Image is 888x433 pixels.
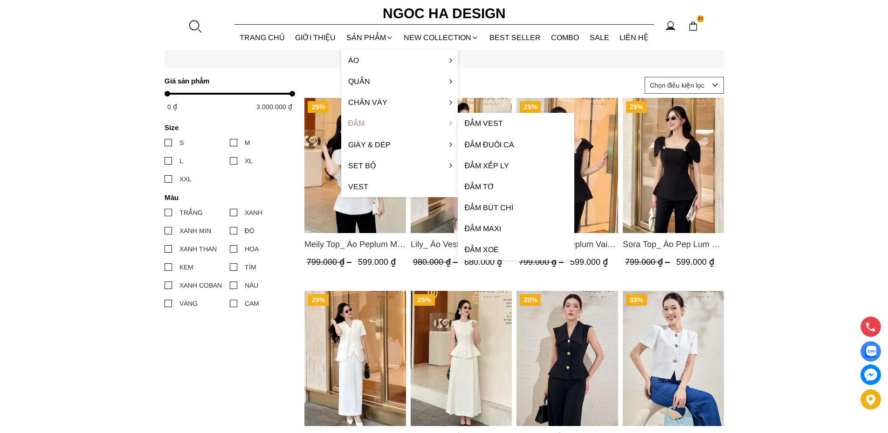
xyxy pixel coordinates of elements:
[304,238,406,251] a: Link to Meily Top_ Áo Peplum Mix Choàng Vai Vải Tơ Màu Trắng A1086
[165,124,289,131] h4: Size
[516,291,618,426] a: Product image - Desi Top_ Áo Vest Vai Chờm Đính Cúc Dáng Lửng Màu Đen A1077
[458,176,574,197] a: Đầm tơ
[245,226,255,236] div: ĐỎ
[484,25,546,50] a: BEST SELLER
[516,291,618,426] img: Desi Top_ Áo Vest Vai Chờm Đính Cúc Dáng Lửng Màu Đen A1077
[341,50,458,71] a: Áo
[307,257,354,267] span: 799.000 ₫
[614,25,654,50] a: LIÊN HỆ
[410,98,512,233] a: Product image - Lily_ Áo Vest Cổ Tròn Tay Lừng Mix Chân Váy Lưới Màu Hồng A1082+CV140
[341,134,458,155] a: Giày & Dép
[304,291,406,426] a: Product image - Keira Set_ Set Vest Sát Nách Kết Hợp Chân Váy Bút Chì Mix Áo Khoác BJ141+ A1083
[458,197,574,218] a: Đầm bút chì
[622,291,724,426] a: Product image - Laura Top_ Áo Vest Cổ Tròn Dáng Suông Lửng A1079
[341,155,458,176] a: Set Bộ
[245,262,256,272] div: TÍM
[374,2,514,25] a: Ngoc Ha Design
[245,298,259,309] div: CAM
[410,98,512,233] img: Lily_ Áo Vest Cổ Tròn Tay Lừng Mix Chân Váy Lưới Màu Hồng A1082+CV140
[585,25,615,50] a: SALE
[341,25,399,50] div: SẢN PHẨM
[179,137,184,148] div: S
[341,71,458,92] a: Quần
[458,134,574,155] a: Đầm đuôi cá
[410,291,512,426] img: Milan Set _ Áo Cut Out Tùng Không Tay Kết Hợp Chân Váy Xếp Ly A1080+CV139
[179,244,217,254] div: XANH THAN
[697,15,704,23] span: 21
[860,364,881,385] a: messenger
[399,25,484,50] a: NEW COLLECTION
[410,238,512,251] a: Link to Lily_ Áo Vest Cổ Tròn Tay Lừng Mix Chân Váy Lưới Màu Hồng A1082+CV140
[179,226,211,236] div: XANH MIN
[516,238,618,251] a: Link to Ara Top_ Áo Peplum Vai Lệch Đính Cúc Màu Đen A1084
[410,238,512,251] span: Lily_ Áo Vest Cổ Tròn Tay Lừng Mix Chân Váy Lưới Màu Hồng A1082+CV140
[458,239,574,260] a: Đầm xoè
[458,155,574,176] a: Đầm xếp ly
[458,113,574,134] a: Đầm Vest
[519,257,566,267] span: 799.000 ₫
[546,25,585,50] a: Combo
[179,174,192,184] div: XXL
[165,77,289,85] h4: Giá sản phẩm
[179,280,222,290] div: XANH COBAN
[516,238,618,251] span: Ara Top_ Áo Peplum Vai Lệch Đính Cúc Màu Đen A1084
[290,25,341,50] a: GIỚI THIỆU
[341,113,458,134] a: Đầm
[245,244,259,254] div: HOA
[676,257,714,267] span: 599.000 ₫
[179,207,203,218] div: TRẮNG
[622,98,724,233] img: Sora Top_ Áo Pep Lum Vai Chờm Đính Cúc 2 Bên Màu Đen A1081
[413,257,460,267] span: 980.000 ₫
[625,257,672,267] span: 799.000 ₫
[234,25,290,50] a: TRANG CHỦ
[865,346,876,357] img: Display image
[179,156,183,166] div: L
[688,21,698,31] img: img-CART-ICON-ksit0nf1
[458,218,574,239] a: Đầm Maxi
[570,257,608,267] span: 599.000 ₫
[245,137,250,148] div: M
[304,291,406,426] img: Keira Set_ Set Vest Sát Nách Kết Hợp Chân Váy Bút Chì Mix Áo Khoác BJ141+ A1083
[167,103,177,110] span: 0 ₫
[516,98,618,233] a: Product image - Ara Top_ Áo Peplum Vai Lệch Đính Cúc Màu Đen A1084
[410,291,512,426] a: Product image - Milan Set _ Áo Cut Out Tùng Không Tay Kết Hợp Chân Váy Xếp Ly A1080+CV139
[304,98,406,233] a: Product image - Meily Top_ Áo Peplum Mix Choàng Vai Vải Tơ Màu Trắng A1086
[179,298,198,309] div: VÀNG
[341,92,458,113] a: Chân váy
[245,280,258,290] div: NÂU
[358,257,396,267] span: 599.000 ₫
[622,98,724,233] a: Product image - Sora Top_ Áo Pep Lum Vai Chờm Đính Cúc 2 Bên Màu Đen A1081
[179,262,193,272] div: KEM
[464,257,502,267] span: 680.000 ₫
[165,193,289,201] h4: Màu
[622,238,724,251] span: Sora Top_ Áo Pep Lum Vai Chờm Đính Cúc 2 Bên Màu Đen A1081
[516,98,618,233] img: Ara Top_ Áo Peplum Vai Lệch Đính Cúc Màu Đen A1084
[245,207,262,218] div: XANH
[256,103,292,110] span: 3.000.000 ₫
[860,341,881,362] a: Display image
[304,98,406,233] img: Meily Top_ Áo Peplum Mix Choàng Vai Vải Tơ Màu Trắng A1086
[341,176,458,197] a: Vest
[622,291,724,426] img: Laura Top_ Áo Vest Cổ Tròn Dáng Suông Lửng A1079
[245,156,253,166] div: XL
[622,238,724,251] a: Link to Sora Top_ Áo Pep Lum Vai Chờm Đính Cúc 2 Bên Màu Đen A1081
[304,238,406,251] span: Meily Top_ Áo Peplum Mix Choàng Vai Vải Tơ Màu Trắng A1086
